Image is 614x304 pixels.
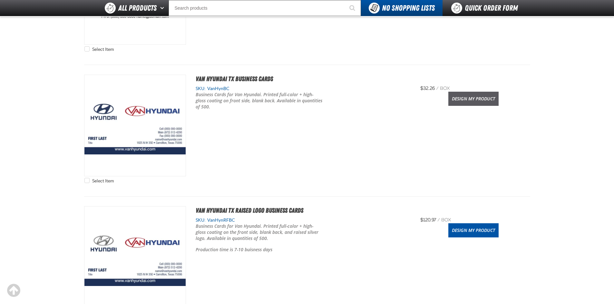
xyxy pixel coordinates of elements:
a: Design My Product [448,92,499,106]
input: Select Item [84,178,90,183]
p: Business Cards for Van Hyundai. Printed full-color + high-gloss coating on the front side, blank ... [196,223,323,242]
img: Van Hyundai TX Business Cards [84,75,186,176]
div: Scroll to the top [6,283,21,298]
span: box [441,217,451,223]
span: / [436,86,439,91]
input: Select Item [84,46,90,51]
div: SKU: [196,217,408,223]
span: box [440,86,450,91]
: View Details of the Van Hyundai TX Business Cards [84,75,186,176]
p: Business Cards for Van Hyundai. Printed full-color + high-gloss coating on front side, blank back... [196,92,323,110]
span: VanHynBC [206,86,229,91]
a: Van Hyundai TX Business Cards [196,75,273,83]
a: Design My Product [448,223,499,237]
label: Select Item [84,46,114,52]
span: / [437,217,440,223]
div: SKU: [196,86,408,92]
span: $120.97 [420,217,436,223]
span: VanHynRFBC [206,217,235,223]
span: $32.26 [420,86,435,91]
p: Production time is 7-10 buisness days [196,247,323,253]
label: Select Item [84,178,114,184]
a: Van Hyundai TX Raised Logo Business Cards [196,207,303,214]
span: No Shopping Lists [382,4,435,13]
span: All Products [118,2,157,14]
